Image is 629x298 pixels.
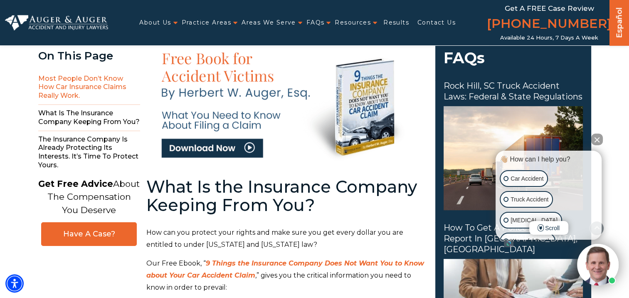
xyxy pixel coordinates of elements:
p: How can you protect your rights and make sure you get every dollar you are entitled to under [US_... [146,227,425,251]
span: Scroll [529,221,568,235]
a: About Us [139,14,171,31]
span: The Insurance Company Is Already Protecting Its Interests. It’s Time to Protect Yours. [38,131,140,174]
span: What Is the Insurance Company Keeping From You? [38,105,140,131]
span: How to Get a Police Accident Report in [GEOGRAPHIC_DATA], [GEOGRAPHIC_DATA] [444,222,583,255]
a: Contact Us [417,14,456,31]
img: car accident victim ebook [154,42,418,161]
strong: Get Free Advice [38,179,113,189]
span: FAQs [435,42,591,81]
p: About The Compensation You Deserve [38,177,140,217]
img: Auger & Auger Accident and Injury Lawyers Logo [5,15,108,31]
div: Accessibility Menu [5,274,24,293]
img: Intaker widget Avatar [577,244,619,286]
a: Results [383,14,409,31]
p: Car Accident [511,174,543,184]
div: 👋🏼 How can I help you? [498,155,599,164]
a: 9 Things the Insurance Company Does Not Want You to Know about Your Car Accident Claim [146,259,424,279]
span: Rock Hill, SC Truck Accident Laws: Federal & State Regulations [444,80,583,102]
a: Have A Case? [41,222,137,246]
span: Most People Don’t Know How Car Insurance Claims Really Work. [38,70,140,105]
a: [PHONE_NUMBER] [487,15,612,35]
span: Have A Case? [50,229,128,239]
h2: What Is the Insurance Company Keeping From You? [146,178,425,214]
p: Wrongful Death [511,236,551,246]
span: Get a FREE Case Review [505,4,594,12]
a: Practice Areas [182,14,232,31]
p: [MEDICAL_DATA] [511,215,557,226]
p: Truck Accident [511,194,548,205]
button: Close Intaker Chat Widget [591,134,603,145]
a: Rock Hill, SC Truck Accident Laws: Federal & State Regulations Rock Hill, SC Truck Accident Laws:... [444,80,583,210]
a: FAQs [306,14,325,31]
a: Open intaker chat [504,240,513,247]
img: Rock Hill, SC Truck Accident Laws: Federal & State Regulations [444,106,583,210]
a: Areas We Serve [242,14,296,31]
div: On This Page [38,50,140,62]
span: Available 24 Hours, 7 Days a Week [500,35,598,41]
a: Resources [335,14,371,31]
p: Our Free Ebook, “ ,” gives you the critical information you need to know in order to prevail: [146,258,425,293]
